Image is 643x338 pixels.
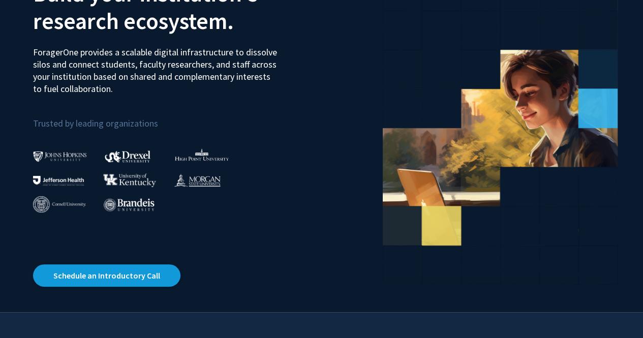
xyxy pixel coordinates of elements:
img: Cornell University [33,196,86,213]
img: High Point University [175,148,229,161]
img: Johns Hopkins University [33,151,87,162]
img: University of Kentucky [103,173,156,187]
img: Brandeis University [104,198,155,211]
img: Morgan State University [174,173,221,187]
iframe: Chat [8,292,43,330]
p: ForagerOne provides a scalable digital infrastructure to dissolve silos and connect students, fac... [33,39,280,95]
img: Thomas Jefferson University [33,176,84,186]
img: Drexel University [105,150,150,162]
p: Trusted by leading organizations [33,103,314,131]
a: Opens in a new tab [33,264,180,287]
